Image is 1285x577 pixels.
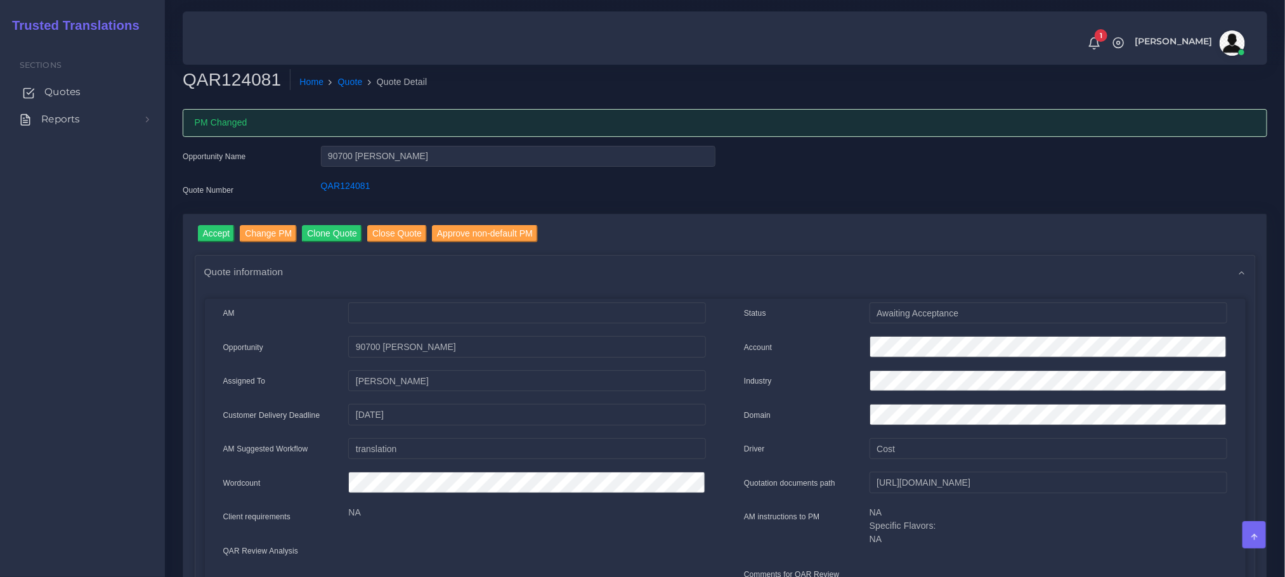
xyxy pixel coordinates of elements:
[223,511,291,522] label: Client requirements
[363,75,427,89] li: Quote Detail
[744,477,835,489] label: Quotation documents path
[299,75,323,89] a: Home
[20,60,62,70] span: Sections
[1083,36,1106,50] a: 1
[744,375,772,387] label: Industry
[3,15,140,36] a: Trusted Translations
[223,375,266,387] label: Assigned To
[10,106,155,133] a: Reports
[338,75,363,89] a: Quote
[744,511,820,522] label: AM instructions to PM
[348,370,706,392] input: pm
[183,109,1267,137] div: PM Changed
[183,185,233,196] label: Quote Number
[240,225,297,242] input: Change PM
[223,410,320,421] label: Customer Delivery Deadline
[348,506,706,519] p: NA
[302,225,362,242] input: Clone Quote
[744,342,772,353] label: Account
[183,69,290,91] h2: QAR124081
[1220,30,1245,56] img: avatar
[198,225,235,242] input: Accept
[195,256,1255,288] div: Quote information
[223,308,235,319] label: AM
[41,112,80,126] span: Reports
[1128,30,1249,56] a: [PERSON_NAME]avatar
[223,545,299,557] label: QAR Review Analysis
[223,443,308,455] label: AM Suggested Workflow
[1135,37,1213,46] span: [PERSON_NAME]
[744,308,766,319] label: Status
[744,443,765,455] label: Driver
[204,264,284,279] span: Quote information
[744,410,771,421] label: Domain
[1095,29,1107,42] span: 1
[44,85,81,99] span: Quotes
[321,181,370,191] a: QAR124081
[367,225,427,242] input: Close Quote
[223,477,261,489] label: Wordcount
[870,506,1227,546] p: NA Specific Flavors: NA
[223,342,264,353] label: Opportunity
[10,79,155,105] a: Quotes
[3,18,140,33] h2: Trusted Translations
[432,225,538,242] input: Approve non-default PM
[183,151,246,162] label: Opportunity Name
